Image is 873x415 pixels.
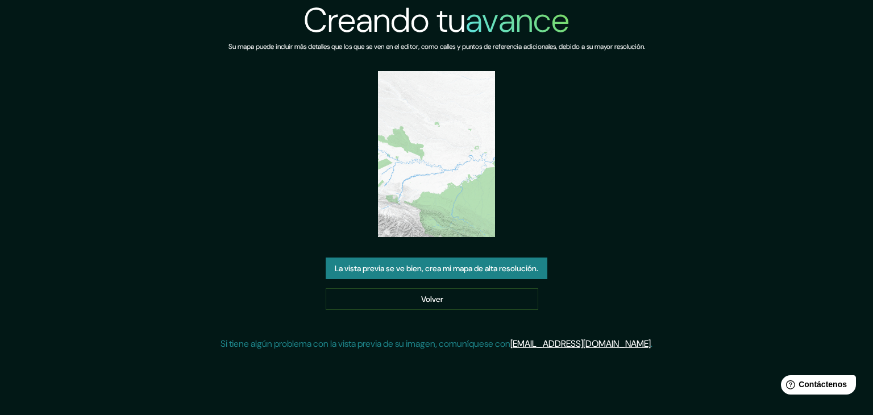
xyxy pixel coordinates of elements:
[510,338,651,350] a: [EMAIL_ADDRESS][DOMAIN_NAME]
[378,71,496,237] img: vista previa del mapa creado
[221,338,510,350] font: Si tiene algún problema con la vista previa de su imagen, comuníquese con
[421,294,443,304] font: Volver
[772,371,860,402] iframe: Lanzador de widgets de ayuda
[326,288,538,310] a: Volver
[326,258,547,279] button: La vista previa se ve bien, crea mi mapa de alta resolución.
[228,42,645,51] font: Su mapa puede incluir más detalles que los que se ven en el editor, como calles y puntos de refer...
[651,338,652,350] font: .
[335,263,538,273] font: La vista previa se ve bien, crea mi mapa de alta resolución.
